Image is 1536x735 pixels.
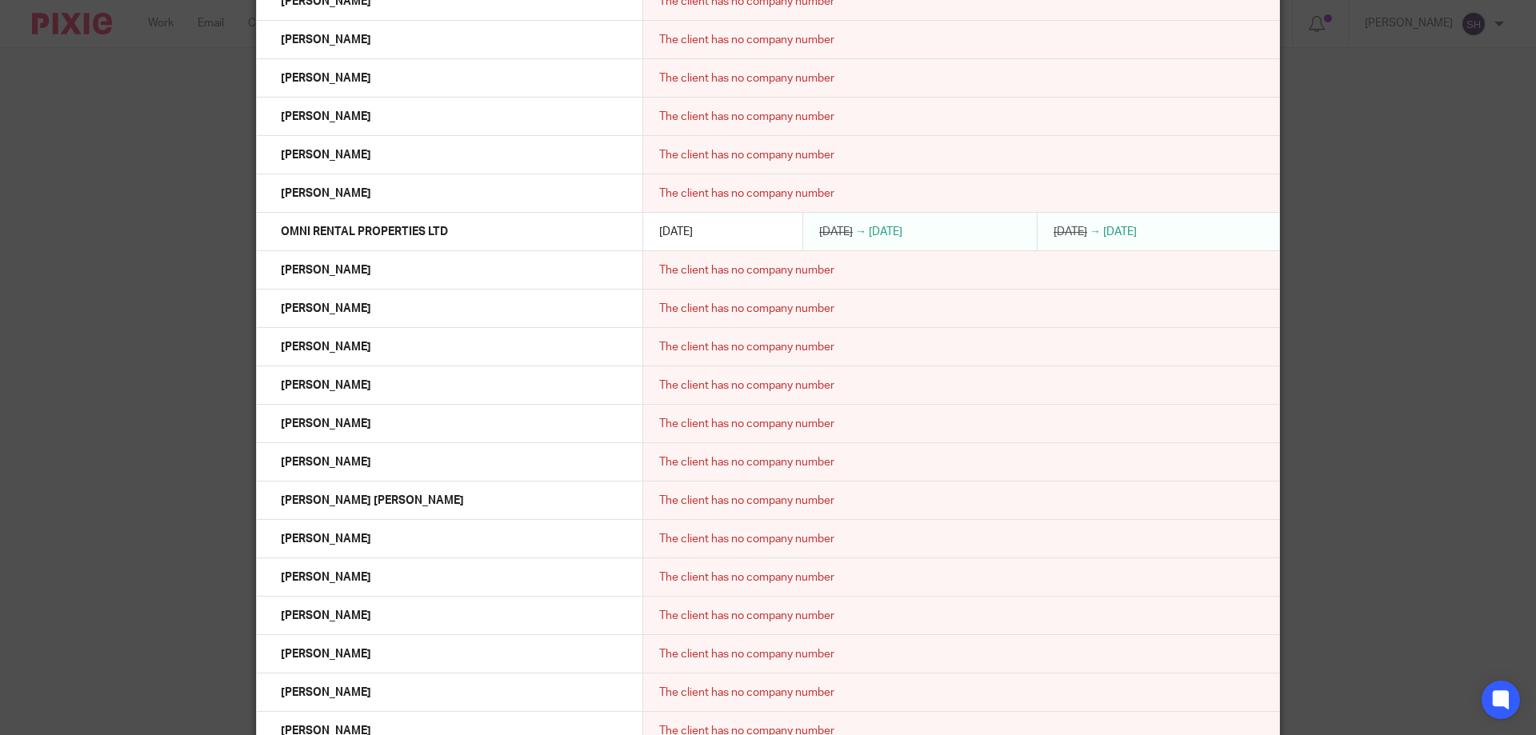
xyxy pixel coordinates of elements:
[819,226,853,238] span: [DATE]
[257,59,643,98] td: [PERSON_NAME]
[257,597,643,635] td: [PERSON_NAME]
[1090,226,1101,238] span: →
[257,290,643,328] td: [PERSON_NAME]
[257,558,643,597] td: [PERSON_NAME]
[257,443,643,481] td: [PERSON_NAME]
[257,174,643,213] td: [PERSON_NAME]
[257,635,643,673] td: [PERSON_NAME]
[257,21,643,59] td: [PERSON_NAME]
[855,226,866,238] span: →
[257,366,643,405] td: [PERSON_NAME]
[1054,226,1087,238] span: [DATE]
[257,328,643,366] td: [PERSON_NAME]
[257,213,643,251] td: OMNI RENTAL PROPERTIES LTD
[1103,226,1137,238] span: [DATE]
[659,226,693,238] span: [DATE]
[257,673,643,712] td: [PERSON_NAME]
[257,136,643,174] td: [PERSON_NAME]
[257,405,643,443] td: [PERSON_NAME]
[257,520,643,558] td: [PERSON_NAME]
[869,226,902,238] span: [DATE]
[257,251,643,290] td: [PERSON_NAME]
[257,481,643,520] td: [PERSON_NAME] [PERSON_NAME]
[257,98,643,136] td: [PERSON_NAME]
